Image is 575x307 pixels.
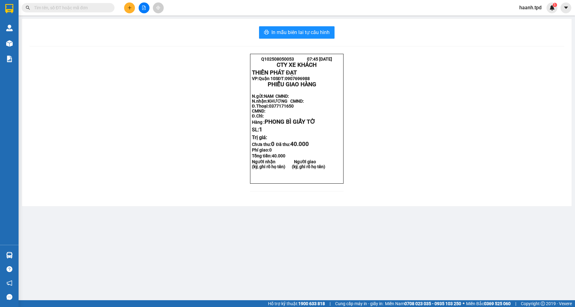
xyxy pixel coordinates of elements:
[272,153,285,158] span: 40.000
[252,147,272,152] strong: Phí giao:
[124,2,135,13] button: plus
[541,301,545,306] span: copyright
[549,5,555,11] img: icon-new-feature
[6,294,12,300] span: message
[252,134,267,140] span: Trị giá:
[142,6,146,10] span: file-add
[264,30,269,36] span: printer
[6,280,12,286] span: notification
[269,147,272,152] span: 0
[268,81,316,88] span: PHIẾU GIAO HÀNG
[252,120,315,125] strong: Hàng :
[153,2,164,13] button: aim
[252,127,262,133] span: SL:
[156,6,160,10] span: aim
[290,141,309,147] span: 40.000
[252,109,266,113] strong: CMND:
[319,57,332,62] span: [DATE]
[252,104,294,109] strong: Đ.Thoại:
[261,57,294,62] span: Q102508050053
[277,62,317,68] strong: CTY XE KHÁCH
[563,5,569,11] span: caret-down
[252,159,316,164] strong: Người nhận Người giao
[268,99,304,104] span: KHƯƠNG CMND:
[252,76,310,81] strong: VP: SĐT:
[514,4,547,11] span: haanh.tpd
[466,300,511,307] span: Miền Bắc
[335,300,383,307] span: Cung cấp máy in - giấy in:
[139,2,149,13] button: file-add
[128,6,132,10] span: plus
[259,76,275,81] span: Quận 10
[385,300,461,307] span: Miền Nam
[307,57,318,62] span: 07:45
[463,302,465,305] span: ⚪️
[6,266,12,272] span: question-circle
[5,4,13,13] img: logo-vxr
[330,300,331,307] span: |
[484,301,511,306] strong: 0369 525 060
[553,3,557,7] sup: 1
[6,25,13,31] img: warehouse-icon
[34,4,107,11] input: Tìm tên, số ĐT hoặc mã đơn
[6,56,13,62] img: solution-icon
[268,300,325,307] span: Hỗ trợ kỹ thuật:
[285,76,310,81] span: 0907696988
[259,126,262,133] span: 1
[265,118,315,125] span: PHONG BÌ GIẤY TỜ
[560,2,571,13] button: caret-down
[252,164,325,169] strong: (ký, ghi rõ họ tên) (ký, ghi rõ họ tên)
[6,40,13,47] img: warehouse-icon
[554,3,556,7] span: 1
[26,6,30,10] span: search
[252,113,264,118] strong: Đ.Chỉ:
[252,94,289,99] strong: N.gửi:
[515,300,516,307] span: |
[252,99,304,104] strong: N.nhận:
[269,104,294,109] span: 0377171650
[259,26,335,39] button: printerIn mẫu biên lai tự cấu hình
[252,153,285,158] span: Tổng tiền:
[252,142,309,147] strong: Chưa thu: Đã thu:
[252,69,297,76] strong: THIÊN PHÁT ĐẠT
[404,301,461,306] strong: 0708 023 035 - 0935 103 250
[298,301,325,306] strong: 1900 633 818
[271,28,330,36] span: In mẫu biên lai tự cấu hình
[264,94,289,99] span: NAM CMND:
[271,141,275,147] span: 0
[6,252,13,258] img: warehouse-icon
